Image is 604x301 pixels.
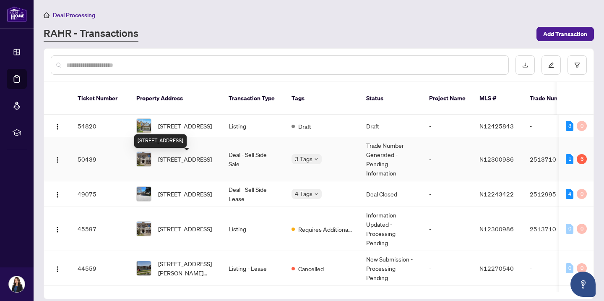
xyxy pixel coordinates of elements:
td: 50439 [71,137,130,181]
img: Logo [54,123,61,130]
img: Logo [54,226,61,233]
span: Deal Processing [53,11,95,19]
td: Listing [222,207,285,251]
button: Logo [51,187,64,201]
div: 0 [577,189,587,199]
img: logo [7,6,27,22]
span: home [44,12,49,18]
span: N12300986 [479,225,514,233]
th: Tags [285,82,359,115]
span: 4 Tags [295,189,312,199]
td: Deal - Sell Side Sale [222,137,285,181]
span: [STREET_ADDRESS] [158,121,212,131]
span: down [314,157,318,161]
td: - [422,207,473,251]
img: thumbnail-img [137,222,151,236]
td: Deal Closed [359,181,422,207]
div: 1 [566,154,573,164]
td: 2513710 [523,207,582,251]
button: Open asap [570,272,596,297]
td: - [422,115,473,137]
span: [STREET_ADDRESS] [158,189,212,199]
th: Transaction Type [222,82,285,115]
button: Logo [51,262,64,275]
td: 2512995 [523,181,582,207]
div: 0 [577,121,587,131]
div: 0 [577,263,587,273]
td: New Submission - Processing Pending [359,251,422,286]
span: Add Transaction [543,27,587,41]
div: 6 [577,154,587,164]
td: Deal - Sell Side Lease [222,181,285,207]
span: down [314,192,318,196]
span: edit [548,62,554,68]
button: Add Transaction [536,27,594,41]
span: [STREET_ADDRESS][PERSON_NAME][PERSON_NAME] [158,259,215,277]
td: 44559 [71,251,130,286]
span: N12425843 [479,122,514,130]
td: Trade Number Generated - Pending Information [359,137,422,181]
span: download [522,62,528,68]
span: [STREET_ADDRESS] [158,224,212,233]
img: Profile Icon [9,276,25,292]
button: Logo [51,152,64,166]
td: Listing - Lease [222,251,285,286]
button: edit [542,55,561,75]
button: download [515,55,535,75]
div: 0 [566,263,573,273]
div: 4 [566,189,573,199]
span: Draft [298,122,311,131]
td: - [422,251,473,286]
img: thumbnail-img [137,261,151,275]
span: [STREET_ADDRESS] [158,154,212,164]
span: Requires Additional Docs [298,225,353,234]
td: 49075 [71,181,130,207]
th: Ticket Number [71,82,130,115]
th: Property Address [130,82,222,115]
span: N12243422 [479,190,514,198]
span: filter [574,62,580,68]
td: - [523,115,582,137]
td: 45597 [71,207,130,251]
div: 0 [566,224,573,234]
td: - [422,137,473,181]
img: Logo [54,157,61,163]
th: Project Name [422,82,473,115]
span: N12270540 [479,264,514,272]
td: Information Updated - Processing Pending [359,207,422,251]
span: Cancelled [298,264,324,273]
td: 54820 [71,115,130,137]
img: thumbnail-img [137,119,151,133]
th: Trade Number [523,82,582,115]
button: filter [568,55,587,75]
a: RAHR - Transactions [44,26,138,42]
td: - [422,181,473,207]
span: N12300986 [479,155,514,163]
button: Logo [51,222,64,236]
div: 3 [566,121,573,131]
img: thumbnail-img [137,152,151,166]
div: [STREET_ADDRESS] [134,134,187,148]
img: thumbnail-img [137,187,151,201]
td: Listing [222,115,285,137]
th: Status [359,82,422,115]
td: Draft [359,115,422,137]
td: 2513710 [523,137,582,181]
img: Logo [54,191,61,198]
td: - [523,251,582,286]
span: 3 Tags [295,154,312,164]
button: Logo [51,119,64,133]
div: 0 [577,224,587,234]
th: MLS # [473,82,523,115]
img: Logo [54,266,61,272]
